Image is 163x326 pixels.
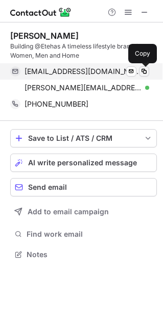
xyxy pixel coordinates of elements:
[10,31,79,41] div: [PERSON_NAME]
[28,159,137,167] span: AI write personalized message
[10,129,157,147] button: save-profile-one-click
[10,203,157,221] button: Add to email campaign
[28,183,67,191] span: Send email
[10,178,157,196] button: Send email
[28,134,139,142] div: Save to List / ATS / CRM
[25,99,88,109] span: [PHONE_NUMBER]
[10,6,72,18] img: ContactOut v5.3.10
[10,42,157,60] div: Building @Etehas A timeless lifestyle brand for Women, Men and Home
[27,230,153,239] span: Find work email
[25,83,142,92] span: [PERSON_NAME][EMAIL_ADDRESS][DOMAIN_NAME]
[27,250,153,259] span: Notes
[10,247,157,262] button: Notes
[10,227,157,241] button: Find work email
[10,154,157,172] button: AI write personalized message
[25,67,142,76] span: [EMAIL_ADDRESS][DOMAIN_NAME]
[28,208,109,216] span: Add to email campaign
